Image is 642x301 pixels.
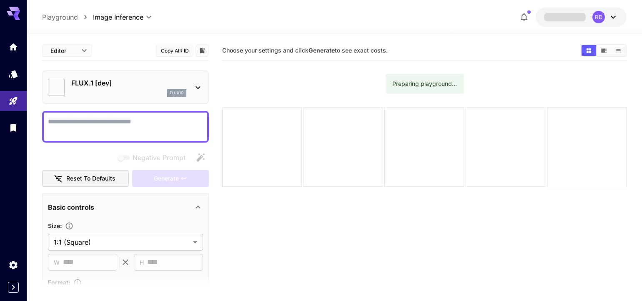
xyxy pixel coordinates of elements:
[48,222,62,229] span: Size :
[48,75,203,100] div: FLUX.1 [dev]flux1d
[8,96,18,106] div: Playground
[42,170,129,187] button: Reset to defaults
[597,45,611,56] button: Show images in video view
[581,44,627,57] div: Show images in grid viewShow images in video viewShow images in list view
[611,45,626,56] button: Show images in list view
[582,45,596,56] button: Show images in grid view
[48,202,94,212] p: Basic controls
[54,258,60,267] span: W
[170,90,184,96] p: flux1d
[42,12,78,22] a: Playground
[222,47,388,54] span: Choose your settings and click to see exact costs.
[93,12,143,22] span: Image Inference
[308,47,335,54] b: Generate
[8,69,18,79] div: Models
[62,222,77,230] button: Adjust the dimensions of the generated image by specifying its width and height in pixels, or sel...
[133,153,186,163] span: Negative Prompt
[116,152,192,163] span: Negative prompts are not compatible with the selected model.
[50,46,76,55] span: Editor
[140,258,144,267] span: H
[198,45,206,55] button: Add to library
[8,260,18,270] div: Settings
[536,8,627,27] button: BD
[156,45,193,57] button: Copy AIR ID
[592,11,605,23] div: BD
[392,76,457,91] div: Preparing playground...
[8,282,19,293] button: Expand sidebar
[8,123,18,133] div: Library
[42,12,93,22] nav: breadcrumb
[54,237,190,247] span: 1:1 (Square)
[71,78,186,88] p: FLUX.1 [dev]
[48,197,203,217] div: Basic controls
[8,42,18,52] div: Home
